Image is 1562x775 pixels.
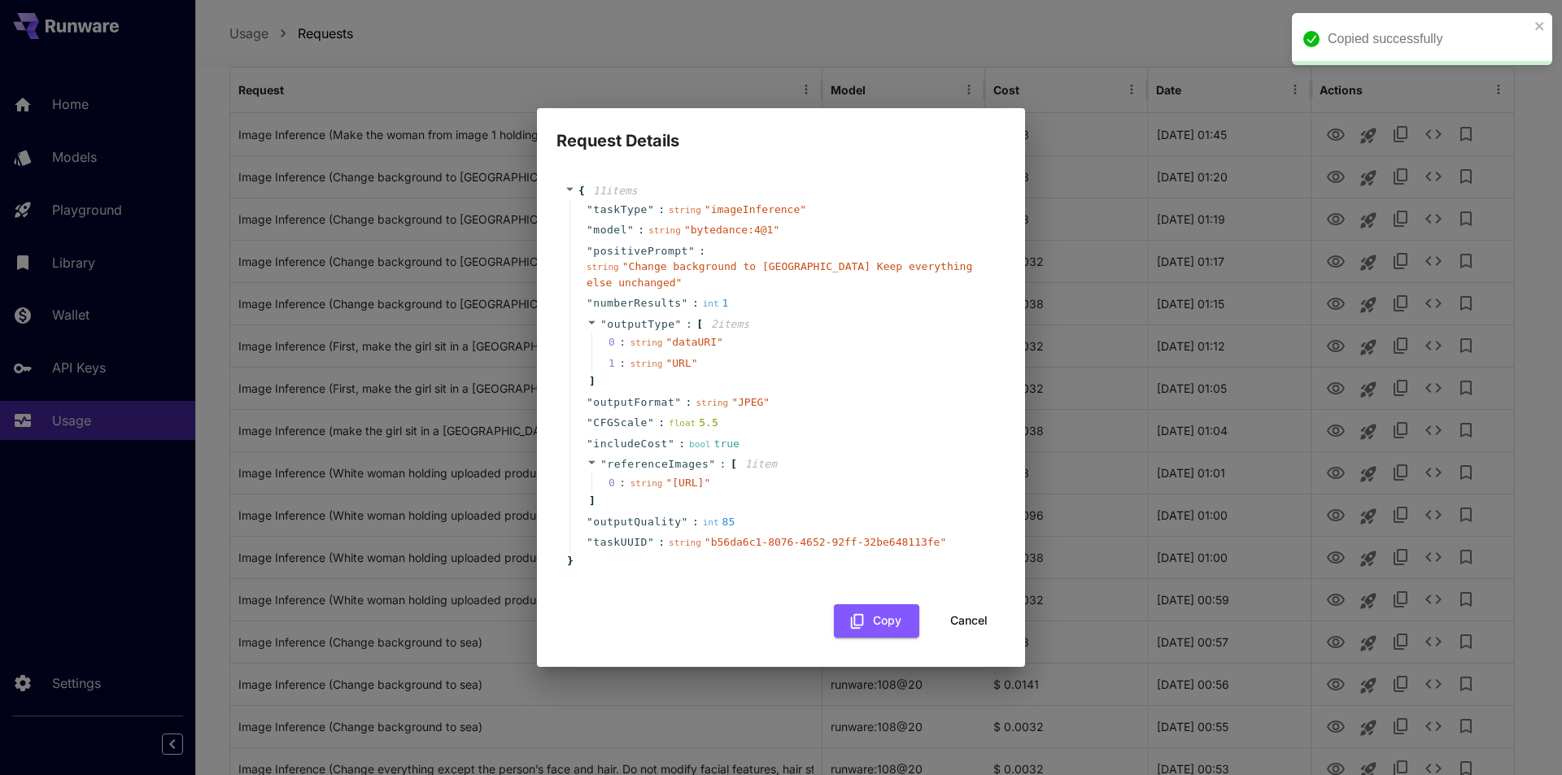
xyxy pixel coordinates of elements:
span: string [630,337,663,348]
span: int [703,298,719,309]
span: ] [587,373,596,390]
h2: Request Details [537,108,1025,154]
span: : [658,202,665,218]
span: includeCost [593,436,668,452]
span: " imageInference " [705,203,806,216]
span: " [709,458,715,470]
span: taskType [593,202,648,218]
span: " Change background to [GEOGRAPHIC_DATA] Keep everything else unchanged " [587,260,972,289]
span: positivePrompt [593,243,688,259]
span: : [692,514,699,530]
span: " [587,438,593,450]
button: close [1534,20,1546,33]
span: " [682,516,688,528]
span: " [587,224,593,236]
span: " [URL] " [665,477,710,489]
button: Cancel [932,604,1006,638]
span: 0 [609,334,630,350]
span: : [686,394,692,411]
div: 5.5 [669,415,718,431]
span: [ [731,456,737,472]
span: " [627,224,634,236]
span: int [703,517,719,528]
span: ] [587,493,596,509]
span: " [587,297,593,309]
span: referenceImages [607,458,709,470]
div: : [619,355,626,372]
span: 2 item s [711,318,749,330]
span: " [587,416,593,429]
span: " [682,297,688,309]
span: { [578,183,585,199]
span: bool [689,439,711,450]
span: float [669,418,696,429]
span: " JPEG " [731,396,770,408]
span: taskUUID [593,534,648,551]
span: string [587,262,619,272]
span: " [668,438,674,450]
span: CFGScale [593,415,648,431]
span: 11 item s [593,185,638,197]
div: : [619,475,626,491]
span: : [638,222,644,238]
span: string [630,359,663,369]
span: " [688,245,695,257]
span: " [600,318,607,330]
span: [ [696,316,703,333]
span: 0 [609,475,630,491]
div: Copied successfully [1328,29,1529,49]
span: " [675,318,682,330]
span: 1 [609,355,630,372]
button: Copy [834,604,919,638]
div: 1 [703,295,729,311]
span: : [658,534,665,551]
span: string [630,478,663,489]
span: " [587,516,593,528]
span: " [648,536,654,548]
span: outputFormat [593,394,674,411]
div: 85 [703,514,735,530]
span: outputQuality [593,514,681,530]
span: } [565,553,574,569]
span: string [669,538,701,548]
span: outputType [607,318,674,330]
span: string [669,205,701,216]
span: " dataURI " [665,336,722,348]
span: : [720,456,726,472]
span: " [600,458,607,470]
span: " [587,396,593,408]
span: " [587,536,593,548]
span: " [587,245,593,257]
span: " [648,203,654,216]
div: true [689,436,740,452]
span: " b56da6c1-8076-4652-92ff-32be648113fe " [705,536,946,548]
span: " [587,203,593,216]
div: : [619,334,626,350]
span: 1 item [745,458,777,470]
span: " [674,396,681,408]
span: : [678,436,685,452]
span: : [686,316,692,333]
span: numberResults [593,295,681,311]
span: " bytedance:4@1 " [684,224,779,236]
span: " [648,416,654,429]
span: : [658,415,665,431]
span: " URL " [665,357,697,369]
span: : [692,295,699,311]
span: string [696,398,728,408]
span: : [699,243,705,259]
span: model [593,222,627,238]
span: string [648,225,681,236]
